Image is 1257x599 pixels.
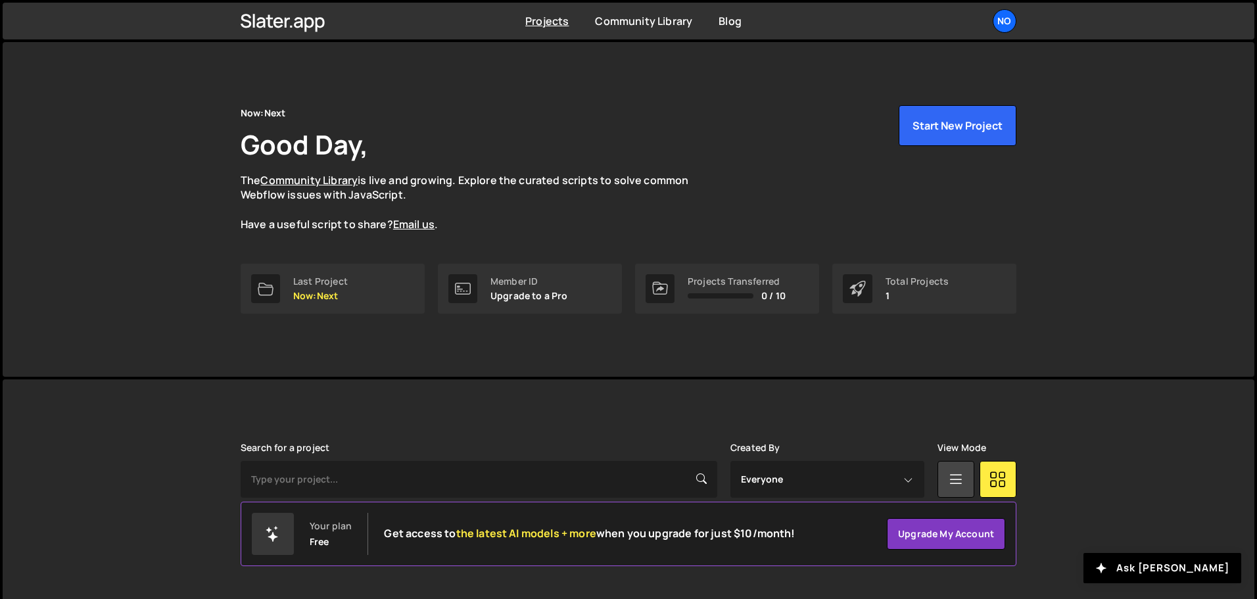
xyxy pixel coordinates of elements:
[241,461,717,498] input: Type your project...
[1083,553,1241,583] button: Ask [PERSON_NAME]
[241,126,368,162] h1: Good Day,
[241,264,425,314] a: Last Project Now:Next
[490,291,568,301] p: Upgrade to a Pro
[293,276,348,287] div: Last Project
[887,518,1005,550] a: Upgrade my account
[260,173,358,187] a: Community Library
[490,276,568,287] div: Member ID
[241,105,285,121] div: Now:Next
[886,291,949,301] p: 1
[993,9,1016,33] a: No
[719,14,742,28] a: Blog
[899,105,1016,146] button: Start New Project
[310,537,329,547] div: Free
[525,14,569,28] a: Projects
[241,173,714,232] p: The is live and growing. Explore the curated scripts to solve common Webflow issues with JavaScri...
[595,14,692,28] a: Community Library
[886,276,949,287] div: Total Projects
[456,526,596,540] span: the latest AI models + more
[761,291,786,301] span: 0 / 10
[393,217,435,231] a: Email us
[688,276,786,287] div: Projects Transferred
[241,443,329,453] label: Search for a project
[293,291,348,301] p: Now:Next
[384,527,795,540] h2: Get access to when you upgrade for just $10/month!
[730,443,780,453] label: Created By
[937,443,986,453] label: View Mode
[310,521,352,531] div: Your plan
